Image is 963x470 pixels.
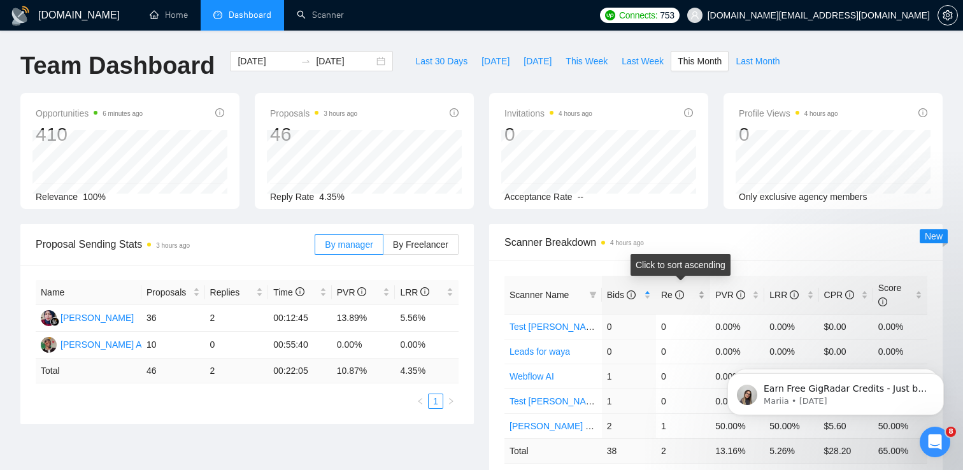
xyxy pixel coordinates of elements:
[739,192,867,202] span: Only exclusive agency members
[146,285,190,299] span: Proposals
[602,364,656,388] td: 1
[824,290,854,300] span: CPR
[50,317,59,326] img: gigradar-bm.png
[918,108,927,117] span: info-circle
[938,10,957,20] span: setting
[332,332,396,359] td: 0.00%
[357,287,366,296] span: info-circle
[510,322,658,332] a: Test [PERSON_NAME] - UI/UX SaaS
[413,394,428,409] button: left
[656,438,710,463] td: 2
[656,339,710,364] td: 0
[429,394,443,408] a: 1
[210,285,254,299] span: Replies
[268,359,332,383] td: 00:22:05
[819,438,873,463] td: $ 28.20
[325,239,373,250] span: By manager
[238,54,296,68] input: Start date
[589,291,597,299] span: filter
[324,110,357,117] time: 3 hours ago
[481,54,510,68] span: [DATE]
[671,51,729,71] button: This Month
[273,287,304,297] span: Time
[739,122,838,146] div: 0
[878,297,887,306] span: info-circle
[510,346,570,357] a: Leads for waya
[504,122,592,146] div: 0
[510,396,667,406] a: Test [PERSON_NAME] - UI/UX General
[270,192,314,202] span: Reply Rate
[675,290,684,299] span: info-circle
[690,11,699,20] span: user
[83,192,106,202] span: 100%
[678,54,722,68] span: This Month
[661,290,684,300] span: Re
[150,10,188,20] a: homeHome
[946,427,956,437] span: 8
[41,337,57,353] img: RA
[141,332,205,359] td: 10
[517,51,559,71] button: [DATE]
[619,8,657,22] span: Connects:
[141,280,205,305] th: Proposals
[764,339,818,364] td: 0.00%
[710,339,764,364] td: 0.00%
[301,56,311,66] span: swap-right
[790,290,799,299] span: info-circle
[41,339,178,349] a: RA[PERSON_NAME] Azuatalam
[656,388,710,413] td: 0
[602,438,656,463] td: 38
[873,438,927,463] td: 65.00 %
[715,290,745,300] span: PVR
[510,290,569,300] span: Scanner Name
[205,305,269,332] td: 2
[769,290,799,300] span: LRR
[504,106,592,121] span: Invitations
[764,438,818,463] td: 5.26 %
[819,314,873,339] td: $0.00
[559,51,615,71] button: This Week
[631,254,731,276] div: Click to sort ascending
[627,290,636,299] span: info-circle
[229,10,271,20] span: Dashboard
[605,10,615,20] img: upwork-logo.png
[938,10,958,20] a: setting
[156,242,190,249] time: 3 hours ago
[428,394,443,409] li: 1
[708,346,963,436] iframe: Intercom notifications message
[764,314,818,339] td: 0.00%
[36,106,143,121] span: Opportunities
[607,290,636,300] span: Bids
[301,56,311,66] span: to
[804,110,838,117] time: 4 hours ago
[920,427,950,457] iframe: Intercom live chat
[413,394,428,409] li: Previous Page
[415,54,467,68] span: Last 30 Days
[141,359,205,383] td: 46
[656,314,710,339] td: 0
[297,10,344,20] a: searchScanner
[61,338,178,352] div: [PERSON_NAME] Azuatalam
[41,312,134,322] a: RH[PERSON_NAME]
[873,314,927,339] td: 0.00%
[319,192,345,202] span: 4.35%
[205,359,269,383] td: 2
[656,413,710,438] td: 1
[578,192,583,202] span: --
[819,339,873,364] td: $0.00
[729,51,787,71] button: Last Month
[925,231,943,241] span: New
[736,54,780,68] span: Last Month
[504,192,573,202] span: Acceptance Rate
[400,287,429,297] span: LRR
[443,394,459,409] li: Next Page
[213,10,222,19] span: dashboard
[566,54,608,68] span: This Week
[710,314,764,339] td: 0.00%
[420,287,429,296] span: info-circle
[395,332,459,359] td: 0.00%
[36,236,315,252] span: Proposal Sending Stats
[510,421,646,431] a: [PERSON_NAME] - UI/UX Fintech
[103,110,143,117] time: 6 minutes ago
